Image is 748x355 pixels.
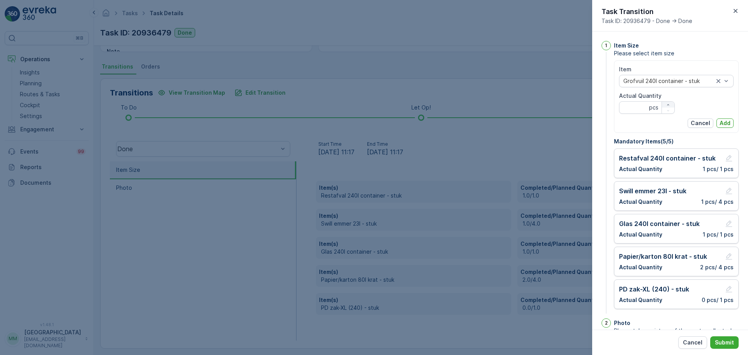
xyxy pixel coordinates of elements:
[619,92,662,99] label: Actual Quantity
[619,165,662,173] p: Actual Quantity
[619,284,689,294] p: PD zak-XL (240) - stuk
[614,327,739,335] span: Please take a picture of the waste collected
[619,154,716,163] p: Restafval 240l container - stuk
[619,252,707,261] p: Papier/karton 80l krat - stuk
[683,339,702,346] p: Cancel
[703,165,734,173] p: 1 pcs / 1 pcs
[602,318,611,328] div: 2
[619,219,700,228] p: Glas 240l container - stuk
[700,263,734,271] p: 2 pcs / 4 pcs
[716,118,734,128] button: Add
[602,6,692,17] p: Task Transition
[678,336,707,349] button: Cancel
[619,66,632,72] label: Item
[619,198,662,206] p: Actual Quantity
[720,119,730,127] p: Add
[701,198,734,206] p: 1 pcs / 4 pcs
[614,42,639,49] p: Item Size
[602,17,692,25] span: Task ID: 20936479 - Done -> Done
[619,263,662,271] p: Actual Quantity
[710,336,739,349] button: Submit
[614,49,739,57] span: Please select item size
[602,41,611,50] div: 1
[688,118,713,128] button: Cancel
[703,231,734,238] p: 1 pcs / 1 pcs
[614,138,739,145] p: Mandatory Items ( 5 / 5 )
[691,119,710,127] p: Cancel
[619,296,662,304] p: Actual Quantity
[619,186,686,196] p: Swill emmer 23l - stuk
[715,339,734,346] p: Submit
[614,319,630,327] p: Photo
[649,104,658,111] p: pcs
[619,231,662,238] p: Actual Quantity
[702,296,734,304] p: 0 pcs / 1 pcs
